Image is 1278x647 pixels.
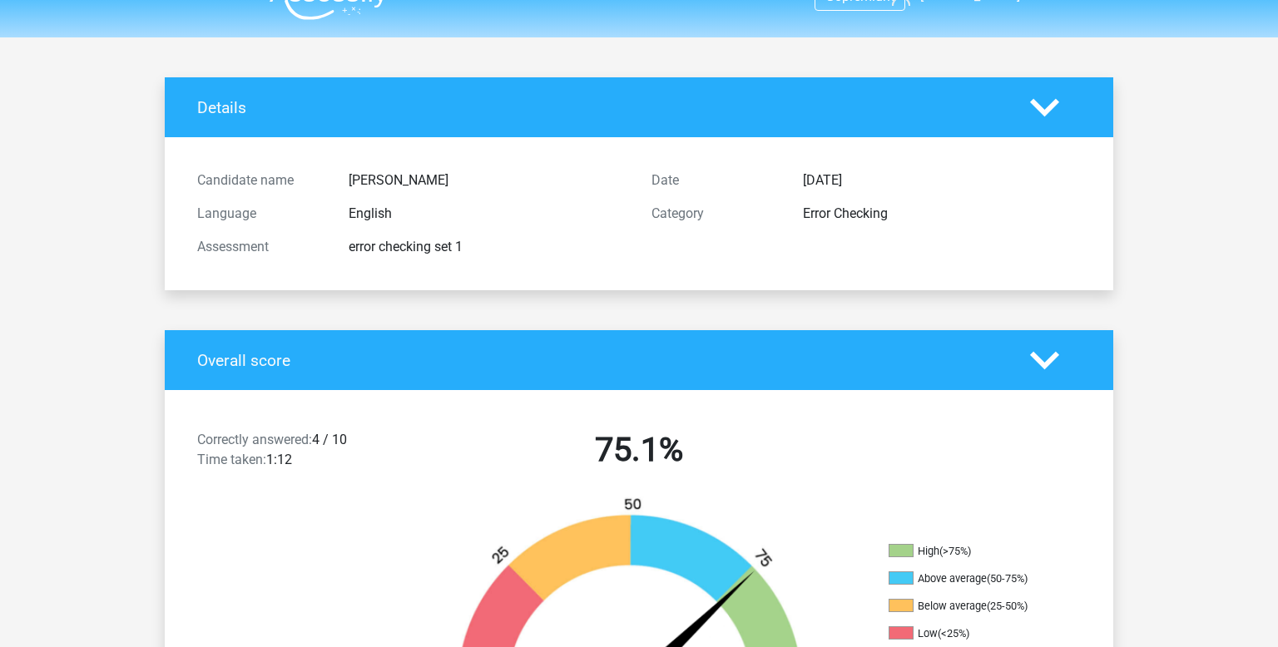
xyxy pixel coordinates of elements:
[424,430,854,470] h2: 75.1%
[197,351,1005,370] h4: Overall score
[336,237,639,257] div: error checking set 1
[889,571,1055,586] li: Above average
[790,204,1093,224] div: Error Checking
[639,204,790,224] div: Category
[336,170,639,190] div: [PERSON_NAME]
[639,170,790,190] div: Date
[889,626,1055,641] li: Low
[790,170,1093,190] div: [DATE]
[197,452,266,467] span: Time taken:
[185,430,412,477] div: 4 / 10 1:12
[185,204,336,224] div: Language
[889,599,1055,614] li: Below average
[889,544,1055,559] li: High
[197,432,312,447] span: Correctly answered:
[987,600,1028,612] div: (25-50%)
[987,572,1028,585] div: (50-75%)
[185,237,336,257] div: Assessment
[197,98,1005,117] h4: Details
[336,204,639,224] div: English
[185,170,336,190] div: Candidate name
[939,545,971,557] div: (>75%)
[938,627,969,640] div: (<25%)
